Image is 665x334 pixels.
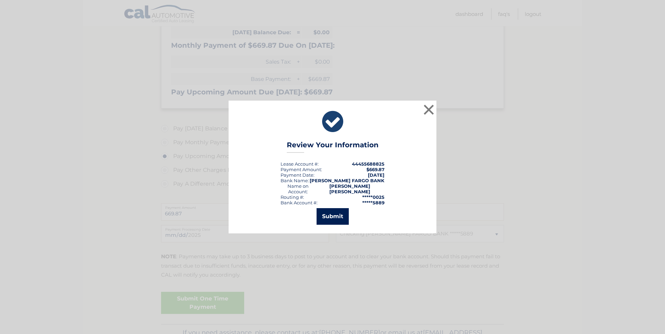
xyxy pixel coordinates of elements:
strong: 44455688825 [352,161,384,167]
div: Bank Account #: [281,200,318,205]
div: Routing #: [281,194,304,200]
div: : [281,172,314,178]
strong: [PERSON_NAME] FARGO BANK [310,178,384,183]
button: × [422,103,436,117]
button: Submit [317,208,349,225]
div: Name on Account: [281,183,316,194]
div: Lease Account #: [281,161,319,167]
span: [DATE] [368,172,384,178]
span: Payment Date [281,172,313,178]
h3: Review Your Information [287,141,379,153]
strong: [PERSON_NAME] [PERSON_NAME] [329,183,370,194]
div: Bank Name: [281,178,309,183]
span: $669.87 [366,167,384,172]
div: Payment Amount: [281,167,322,172]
